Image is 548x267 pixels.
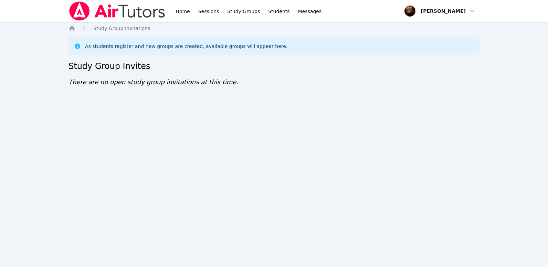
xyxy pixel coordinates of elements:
[93,25,150,32] a: Study Group Invitations
[93,26,150,31] span: Study Group Invitations
[68,61,479,72] h2: Study Group Invites
[68,78,238,86] span: There are no open study group invitations at this time.
[68,1,166,21] img: Air Tutors
[85,43,287,50] div: As students register and new groups are created, available groups will appear here.
[68,25,479,32] nav: Breadcrumb
[298,8,322,15] span: Messages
